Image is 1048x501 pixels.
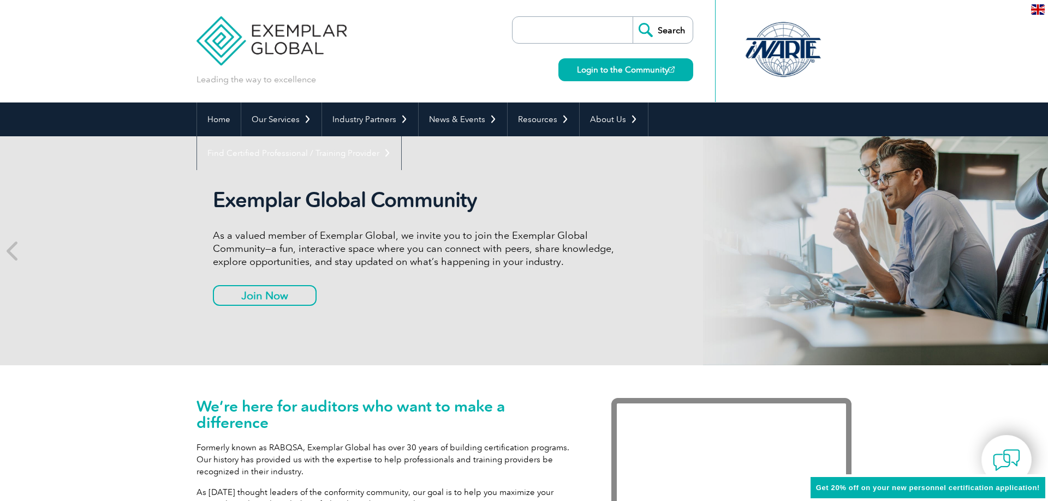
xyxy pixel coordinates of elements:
[213,188,622,213] h2: Exemplar Global Community
[241,102,321,136] a: Our Services
[196,398,579,431] h1: We’re here for auditors who want to make a difference
[633,17,693,43] input: Search
[213,285,317,306] a: Join Now
[669,67,675,73] img: open_square.png
[508,102,579,136] a: Resources
[213,229,622,268] p: As a valued member of Exemplar Global, we invite you to join the Exemplar Global Community—a fun,...
[816,484,1040,492] span: Get 20% off on your new personnel certification application!
[196,74,316,86] p: Leading the way to excellence
[197,136,401,170] a: Find Certified Professional / Training Provider
[419,102,507,136] a: News & Events
[196,442,579,478] p: Formerly known as RABQSA, Exemplar Global has over 30 years of building certification programs. O...
[197,102,241,136] a: Home
[1031,4,1045,15] img: en
[322,102,418,136] a: Industry Partners
[558,58,693,81] a: Login to the Community
[993,446,1020,474] img: contact-chat.png
[580,102,648,136] a: About Us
